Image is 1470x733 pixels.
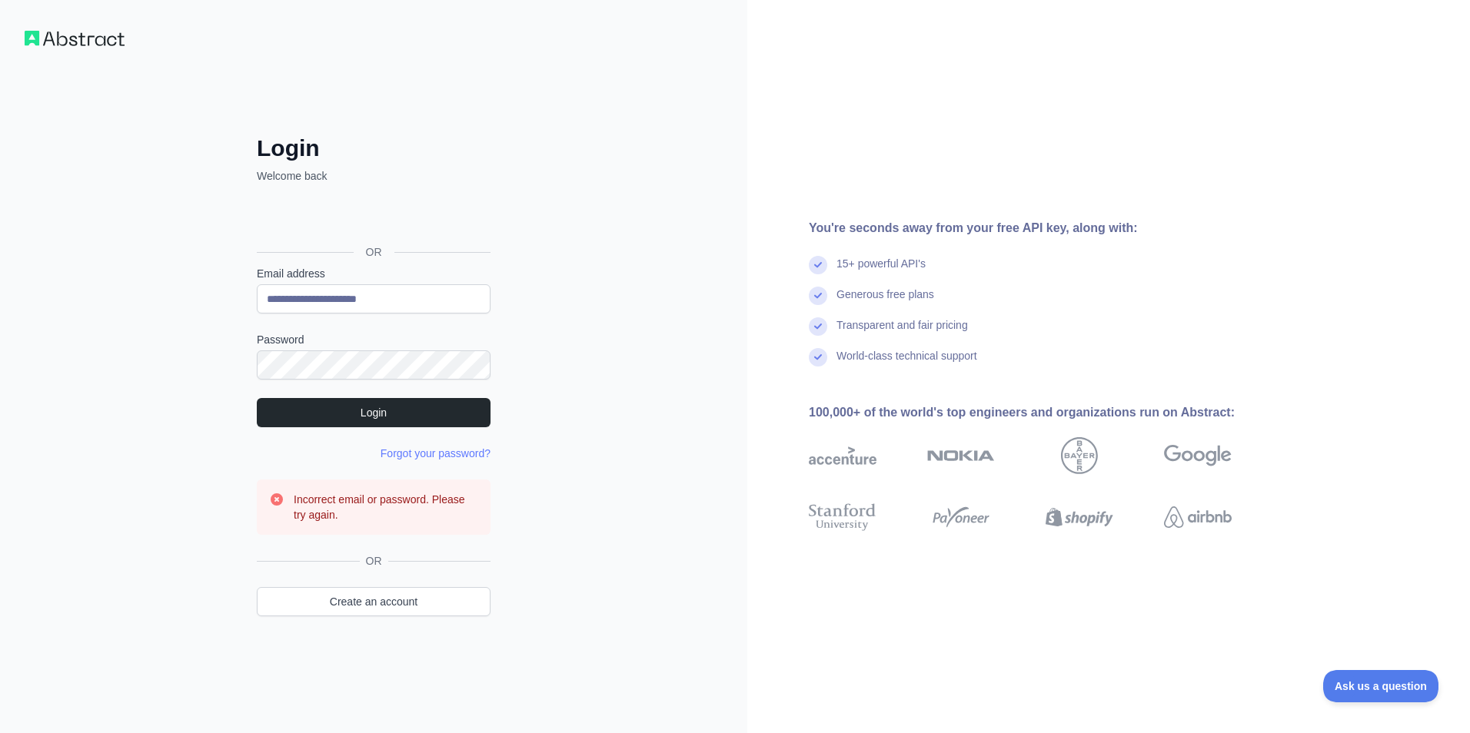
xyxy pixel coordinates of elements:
h2: Login [257,134,491,162]
img: check mark [809,256,827,274]
img: check mark [809,348,827,366]
img: stanford university [809,500,876,534]
div: Transparent and fair pricing [836,317,968,348]
iframe: Toggle Customer Support [1323,670,1439,702]
span: OR [354,244,394,260]
div: 15+ powerful API's [836,256,926,287]
div: Generous free plans [836,287,934,317]
div: World-class technical support [836,348,977,379]
img: google [1164,437,1232,474]
p: Welcome back [257,168,491,184]
img: check mark [809,317,827,336]
img: check mark [809,287,827,305]
iframe: Sign in with Google Button [249,201,495,234]
img: bayer [1061,437,1098,474]
img: payoneer [927,500,995,534]
span: OR [360,553,388,569]
button: Login [257,398,491,427]
img: shopify [1046,500,1113,534]
img: accenture [809,437,876,474]
h3: Incorrect email or password. Please try again. [294,492,478,522]
div: 100,000+ of the world's top engineers and organizations run on Abstract: [809,403,1281,422]
a: Create an account [257,587,491,616]
a: Forgot your password? [381,447,491,459]
label: Password [257,332,491,347]
img: airbnb [1164,500,1232,534]
label: Email address [257,266,491,281]
img: nokia [927,437,995,474]
div: You're seconds away from your free API key, along with: [809,219,1281,237]
img: Workflow [25,31,125,46]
